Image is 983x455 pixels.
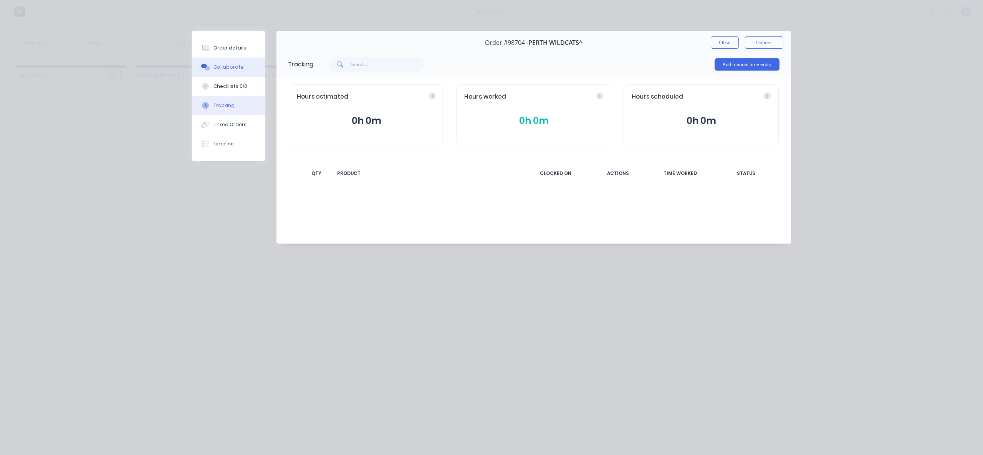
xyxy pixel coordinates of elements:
[485,39,528,46] span: Order #98704 -
[192,96,265,115] button: Tracking
[297,92,348,101] span: Hours estimated
[192,58,265,77] button: Collaborate
[651,165,709,181] div: TIME WORKED
[192,134,265,153] button: Timeline
[333,165,522,181] div: PRODUCT
[711,36,739,49] button: Close
[213,64,244,71] div: Collaborate
[213,45,246,51] div: Order details
[297,114,436,128] button: 0h 0m
[305,165,328,181] div: QTY
[528,39,583,46] span: PERTH WILDCATS^
[350,57,425,72] input: Search...
[589,165,647,181] div: ACTIONS
[192,38,265,58] button: Order details
[213,121,247,128] div: Linked Orders
[213,102,235,109] div: Tracking
[192,115,265,134] button: Linked Orders
[464,114,603,128] button: 0h 0m
[713,165,779,181] div: STATUS
[288,60,313,69] div: Tracking
[213,140,234,147] div: Timeline
[213,83,247,90] div: Checklists 0/0
[632,114,771,128] button: 0h 0m
[715,58,779,71] button: Add manual time entry
[464,92,506,101] span: Hours worked
[192,77,265,96] button: Checklists 0/0
[632,92,683,101] span: Hours scheduled
[527,165,584,181] div: CLOCKED ON
[745,36,783,49] button: Options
